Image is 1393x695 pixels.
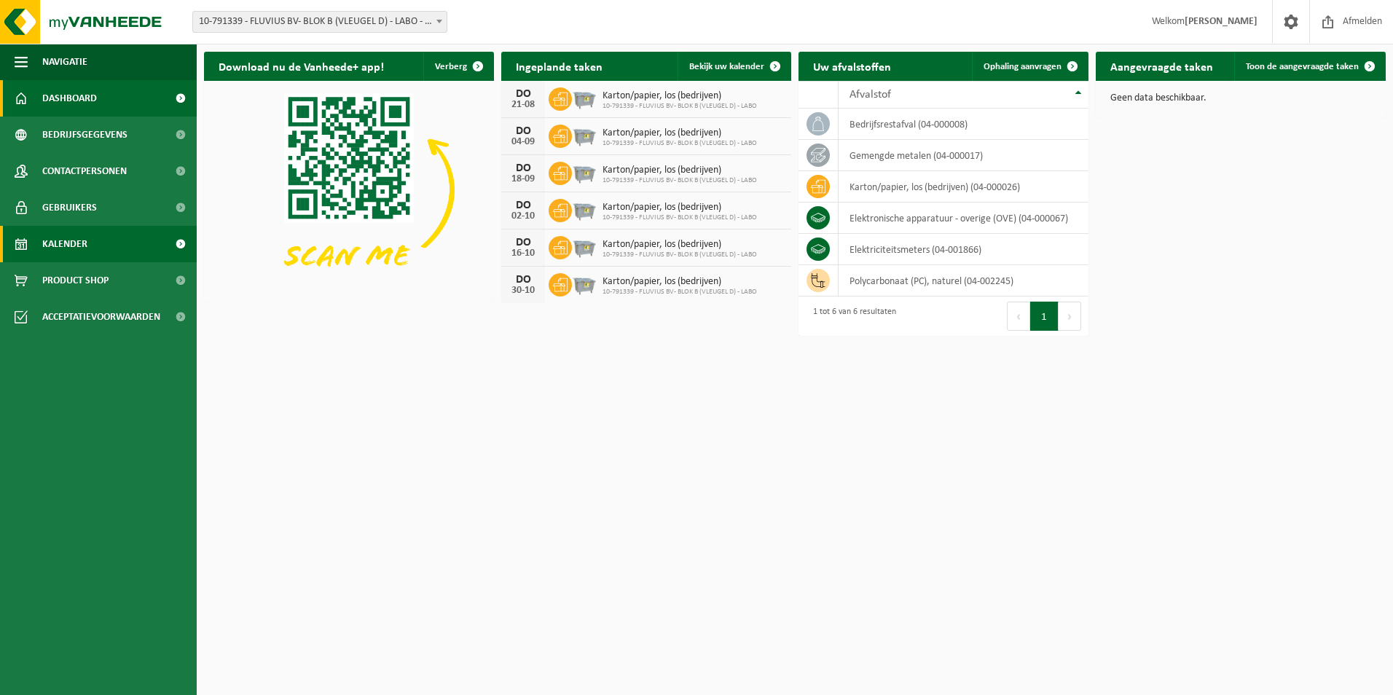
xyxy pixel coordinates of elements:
a: Toon de aangevraagde taken [1234,52,1384,81]
div: DO [509,237,538,248]
span: Contactpersonen [42,153,127,189]
p: Geen data beschikbaar. [1110,93,1371,103]
td: karton/papier, los (bedrijven) (04-000026) [839,171,1089,203]
button: 1 [1030,302,1059,331]
img: WB-2500-GAL-GY-01 [572,160,597,184]
span: 10-791339 - FLUVIUS BV- BLOK B (VLEUGEL D) - LABO - MECHELEN [192,11,447,33]
div: DO [509,274,538,286]
div: 18-09 [509,174,538,184]
a: Ophaling aanvragen [972,52,1087,81]
img: WB-2500-GAL-GY-01 [572,85,597,110]
td: polycarbonaat (PC), naturel (04-002245) [839,265,1089,297]
div: DO [509,162,538,174]
td: bedrijfsrestafval (04-000008) [839,109,1089,140]
td: elektriciteitsmeters (04-001866) [839,234,1089,265]
div: 30-10 [509,286,538,296]
span: Karton/papier, los (bedrijven) [603,90,757,102]
span: Ophaling aanvragen [984,62,1062,71]
h2: Ingeplande taken [501,52,617,80]
span: Karton/papier, los (bedrijven) [603,165,757,176]
span: 10-791339 - FLUVIUS BV- BLOK B (VLEUGEL D) - LABO [603,139,757,148]
img: WB-2500-GAL-GY-01 [572,197,597,221]
h2: Download nu de Vanheede+ app! [204,52,399,80]
span: 10-791339 - FLUVIUS BV- BLOK B (VLEUGEL D) - LABO [603,213,757,222]
span: Afvalstof [849,89,891,101]
h2: Aangevraagde taken [1096,52,1228,80]
strong: [PERSON_NAME] [1185,16,1257,27]
span: 10-791339 - FLUVIUS BV- BLOK B (VLEUGEL D) - LABO [603,251,757,259]
div: 02-10 [509,211,538,221]
div: DO [509,200,538,211]
img: Download de VHEPlus App [204,81,494,299]
span: Karton/papier, los (bedrijven) [603,276,757,288]
span: Kalender [42,226,87,262]
span: 10-791339 - FLUVIUS BV- BLOK B (VLEUGEL D) - LABO [603,288,757,297]
div: 04-09 [509,137,538,147]
button: Next [1059,302,1081,331]
span: Karton/papier, los (bedrijven) [603,127,757,139]
span: Acceptatievoorwaarden [42,299,160,335]
span: Dashboard [42,80,97,117]
h2: Uw afvalstoffen [798,52,906,80]
div: DO [509,88,538,100]
td: elektronische apparatuur - overige (OVE) (04-000067) [839,203,1089,234]
img: WB-2500-GAL-GY-01 [572,271,597,296]
button: Previous [1007,302,1030,331]
div: DO [509,125,538,137]
span: Verberg [435,62,467,71]
span: Bedrijfsgegevens [42,117,127,153]
button: Verberg [423,52,493,81]
span: 10-791339 - FLUVIUS BV- BLOK B (VLEUGEL D) - LABO [603,102,757,111]
span: Product Shop [42,262,109,299]
span: Karton/papier, los (bedrijven) [603,202,757,213]
span: 10-791339 - FLUVIUS BV- BLOK B (VLEUGEL D) - LABO [603,176,757,185]
span: Toon de aangevraagde taken [1246,62,1359,71]
img: WB-2500-GAL-GY-01 [572,234,597,259]
td: gemengde metalen (04-000017) [839,140,1089,171]
div: 21-08 [509,100,538,110]
span: Navigatie [42,44,87,80]
div: 1 tot 6 van 6 resultaten [806,300,896,332]
a: Bekijk uw kalender [678,52,790,81]
img: WB-2500-GAL-GY-01 [572,122,597,147]
span: 10-791339 - FLUVIUS BV- BLOK B (VLEUGEL D) - LABO - MECHELEN [193,12,447,32]
span: Gebruikers [42,189,97,226]
span: Bekijk uw kalender [689,62,764,71]
span: Karton/papier, los (bedrijven) [603,239,757,251]
div: 16-10 [509,248,538,259]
